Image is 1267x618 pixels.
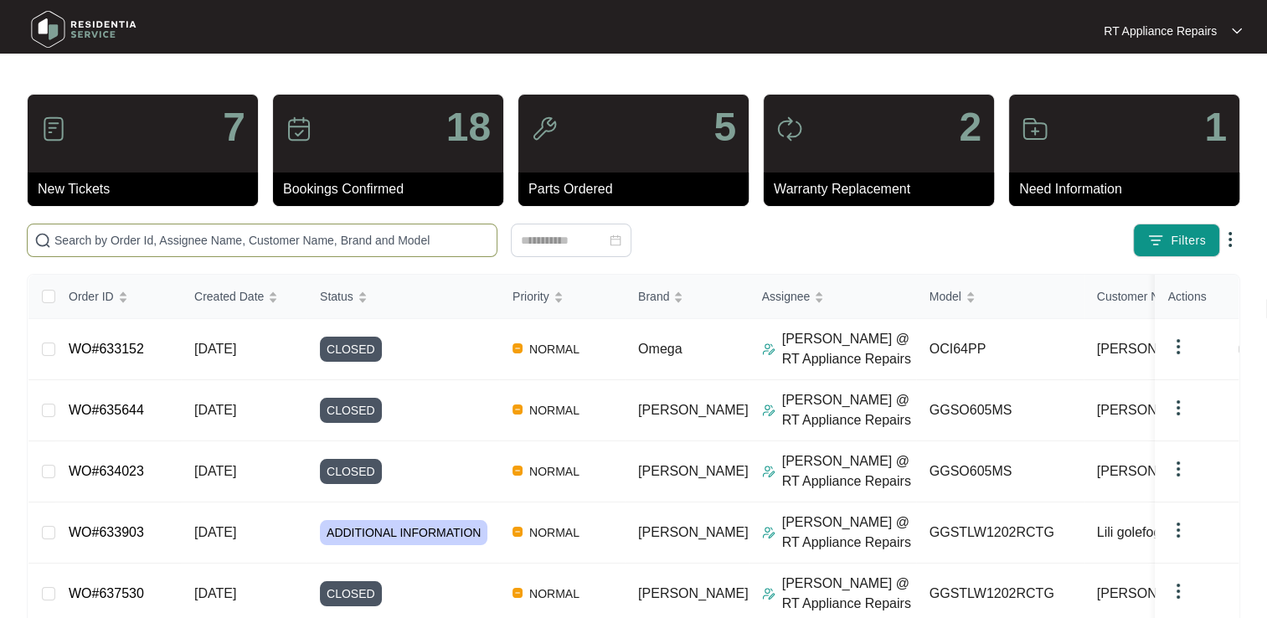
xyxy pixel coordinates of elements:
[320,337,382,362] span: CLOSED
[1168,520,1188,540] img: dropdown arrow
[638,586,749,600] span: [PERSON_NAME]
[69,525,144,539] a: WO#633903
[1232,27,1242,35] img: dropdown arrow
[40,116,67,142] img: icon
[286,116,312,142] img: icon
[512,527,523,537] img: Vercel Logo
[638,287,669,306] span: Brand
[523,400,586,420] span: NORMAL
[713,107,736,147] p: 5
[1204,107,1227,147] p: 1
[34,232,51,249] img: search-icon
[638,403,749,417] span: [PERSON_NAME]
[194,342,236,356] span: [DATE]
[762,526,775,539] img: Assigner Icon
[54,231,490,250] input: Search by Order Id, Assignee Name, Customer Name, Brand and Model
[512,588,523,598] img: Vercel Logo
[1147,232,1164,249] img: filter icon
[1019,179,1239,199] p: Need Information
[446,107,491,147] p: 18
[181,275,306,319] th: Created Date
[69,586,144,600] a: WO#637530
[499,275,625,319] th: Priority
[283,179,503,199] p: Bookings Confirmed
[512,343,523,353] img: Vercel Logo
[1097,339,1218,359] span: [PERSON_NAME]...
[320,287,353,306] span: Status
[320,581,382,606] span: CLOSED
[1220,229,1240,250] img: dropdown arrow
[25,4,142,54] img: residentia service logo
[782,451,916,492] p: [PERSON_NAME] @ RT Appliance Repairs
[1104,23,1217,39] p: RT Appliance Repairs
[762,404,775,417] img: Assigner Icon
[1097,584,1208,604] span: [PERSON_NAME]
[638,342,682,356] span: Omega
[916,319,1084,380] td: OCI64PP
[1171,232,1206,250] span: Filters
[916,380,1084,441] td: GGSO605MS
[69,464,144,478] a: WO#634023
[1155,275,1239,319] th: Actions
[194,525,236,539] span: [DATE]
[782,574,916,614] p: [PERSON_NAME] @ RT Appliance Repairs
[638,464,749,478] span: [PERSON_NAME]
[1022,116,1048,142] img: icon
[930,287,961,306] span: Model
[625,275,749,319] th: Brand
[638,525,749,539] span: [PERSON_NAME]
[1168,337,1188,357] img: dropdown arrow
[1168,581,1188,601] img: dropdown arrow
[194,403,236,417] span: [DATE]
[320,398,382,423] span: CLOSED
[782,512,916,553] p: [PERSON_NAME] @ RT Appliance Repairs
[55,275,181,319] th: Order ID
[762,587,775,600] img: Assigner Icon
[1133,224,1220,257] button: filter iconFilters
[1097,287,1182,306] span: Customer Name
[523,339,586,359] span: NORMAL
[194,464,236,478] span: [DATE]
[916,275,1084,319] th: Model
[1097,400,1208,420] span: [PERSON_NAME]
[916,502,1084,564] td: GGSTLW1202RCTG
[782,390,916,430] p: [PERSON_NAME] @ RT Appliance Repairs
[523,584,586,604] span: NORMAL
[1168,398,1188,418] img: dropdown arrow
[531,116,558,142] img: icon
[1168,459,1188,479] img: dropdown arrow
[194,586,236,600] span: [DATE]
[320,459,382,484] span: CLOSED
[782,329,916,369] p: [PERSON_NAME] @ RT Appliance Repairs
[320,520,487,545] span: ADDITIONAL INFORMATION
[69,403,144,417] a: WO#635644
[959,107,981,147] p: 2
[523,461,586,482] span: NORMAL
[38,179,258,199] p: New Tickets
[1097,461,1208,482] span: [PERSON_NAME]
[194,287,264,306] span: Created Date
[523,523,586,543] span: NORMAL
[1097,523,1187,543] span: Lili golefogati...
[306,275,499,319] th: Status
[69,287,114,306] span: Order ID
[1084,275,1251,319] th: Customer Name
[69,342,144,356] a: WO#633152
[223,107,245,147] p: 7
[916,441,1084,502] td: GGSO605MS
[512,287,549,306] span: Priority
[528,179,749,199] p: Parts Ordered
[749,275,916,319] th: Assignee
[776,116,803,142] img: icon
[774,179,994,199] p: Warranty Replacement
[762,465,775,478] img: Assigner Icon
[762,287,811,306] span: Assignee
[762,342,775,356] img: Assigner Icon
[512,466,523,476] img: Vercel Logo
[512,404,523,415] img: Vercel Logo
